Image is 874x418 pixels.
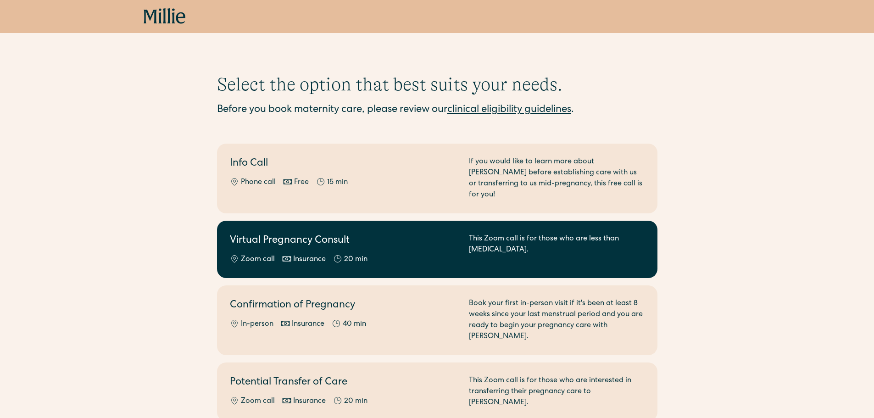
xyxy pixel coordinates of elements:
h2: Info Call [230,156,458,172]
div: If you would like to learn more about [PERSON_NAME] before establishing care with us or transferr... [469,156,645,201]
div: This Zoom call is for those who are interested in transferring their pregnancy care to [PERSON_NA... [469,375,645,408]
div: Phone call [241,177,276,188]
div: Insurance [292,319,324,330]
div: This Zoom call is for those who are less than [MEDICAL_DATA]. [469,234,645,265]
div: Zoom call [241,396,275,407]
div: 15 min [327,177,348,188]
div: Free [294,177,309,188]
div: Zoom call [241,254,275,265]
h2: Potential Transfer of Care [230,375,458,390]
div: 20 min [344,396,367,407]
a: Virtual Pregnancy ConsultZoom callInsurance20 minThis Zoom call is for those who are less than [M... [217,221,657,278]
div: Before you book maternity care, please review our . [217,103,657,118]
a: clinical eligibility guidelines [447,105,571,115]
div: Book your first in-person visit if it's been at least 8 weeks since your last menstrual period an... [469,298,645,342]
div: 40 min [343,319,366,330]
div: Insurance [293,254,326,265]
div: Insurance [293,396,326,407]
h1: Select the option that best suits your needs. [217,73,657,95]
div: 20 min [344,254,367,265]
h2: Virtual Pregnancy Consult [230,234,458,249]
a: Confirmation of PregnancyIn-personInsurance40 minBook your first in-person visit if it's been at ... [217,285,657,355]
a: Info CallPhone callFree15 minIf you would like to learn more about [PERSON_NAME] before establish... [217,144,657,213]
div: In-person [241,319,273,330]
h2: Confirmation of Pregnancy [230,298,458,313]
